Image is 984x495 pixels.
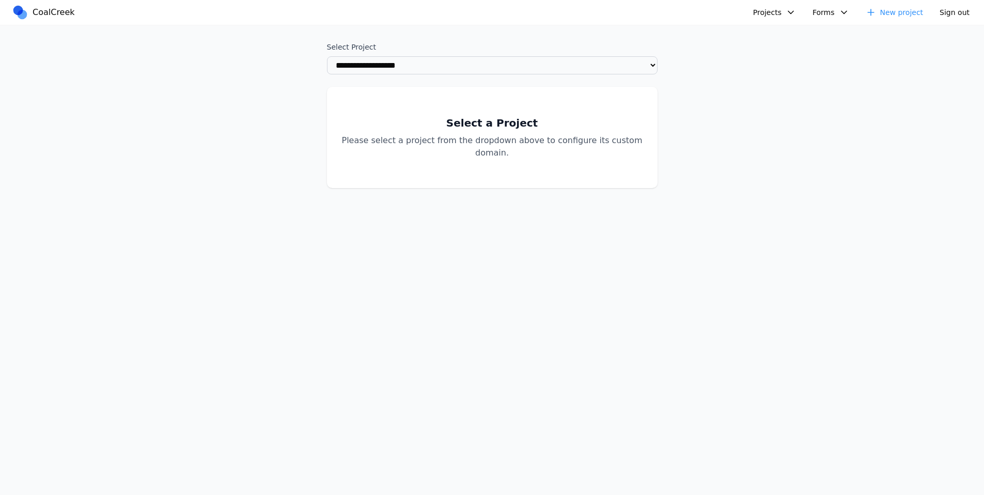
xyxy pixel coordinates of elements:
button: Projects [747,4,802,21]
p: Please select a project from the dropdown above to configure its custom domain. [339,134,645,159]
button: Forms [806,4,855,21]
a: CoalCreek [12,5,79,20]
h2: Select a Project [339,116,645,130]
button: Sign out [933,4,976,21]
label: Select Project [327,42,658,52]
span: CoalCreek [33,6,75,19]
a: New project [860,4,930,21]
